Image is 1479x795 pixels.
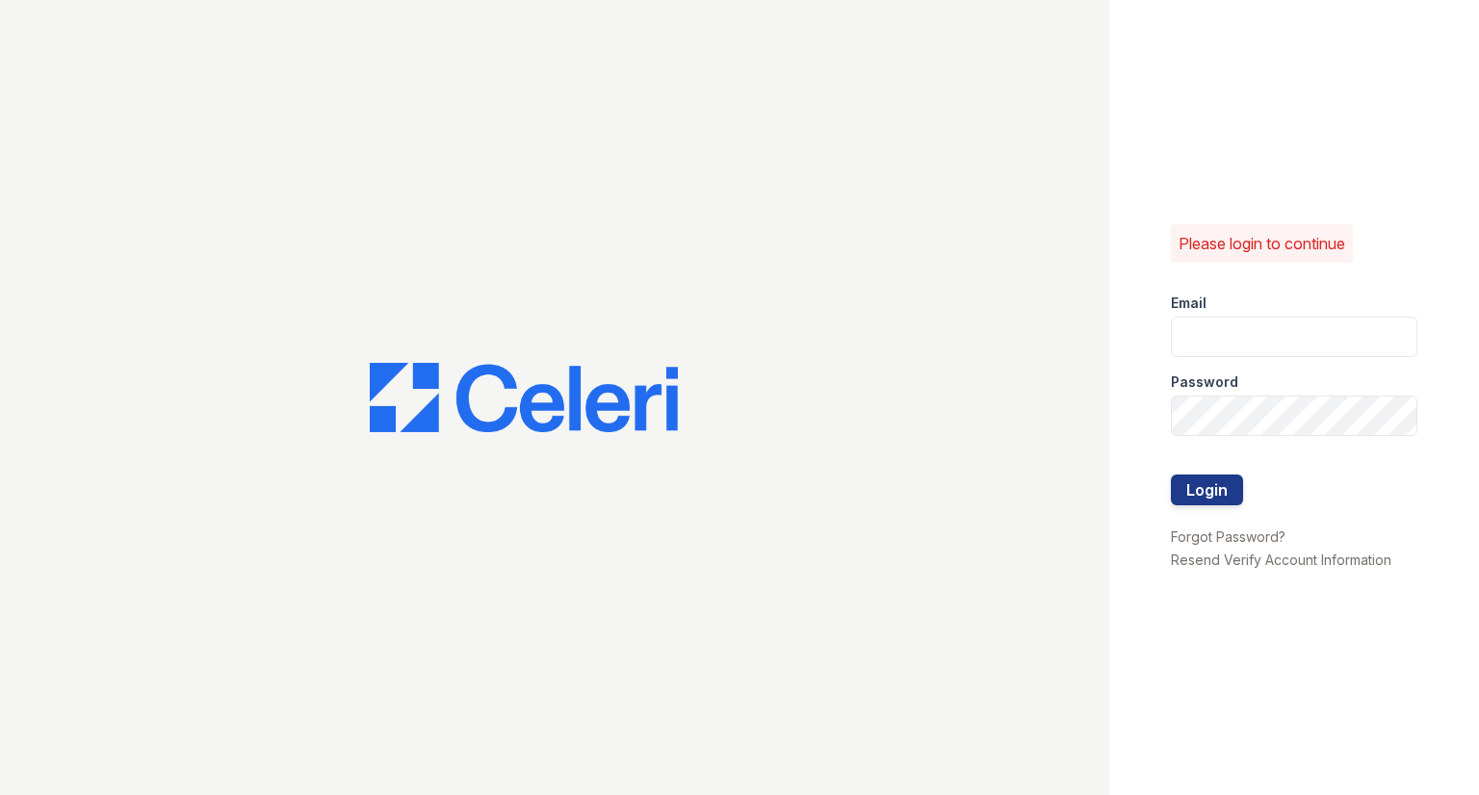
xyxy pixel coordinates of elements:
a: Resend Verify Account Information [1171,551,1391,568]
p: Please login to continue [1179,232,1345,255]
button: Login [1171,474,1243,505]
label: Email [1171,294,1207,313]
a: Forgot Password? [1171,528,1285,545]
label: Password [1171,372,1238,392]
img: CE_Logo_Blue-a8612792a0a2168367f1c8372b55b34899dd931a85d93a1a3d3e32e68fde9ad4.png [370,363,678,432]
